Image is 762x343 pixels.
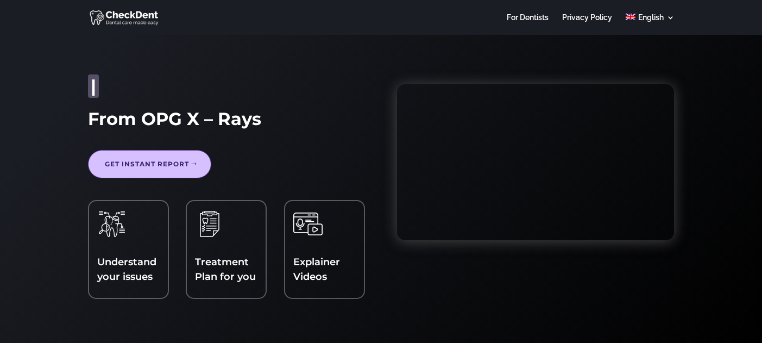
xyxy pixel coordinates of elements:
span: Understand your issues [97,256,156,283]
span: | [91,76,96,97]
a: Treatment Plan for you [195,256,256,283]
a: For Dentists [507,14,549,35]
iframe: How to Upload Your X-Ray & Get Instant Second Opnion [397,84,674,240]
a: English [626,14,674,35]
a: Explainer Videos [293,256,340,283]
a: Get Instant report [88,150,211,178]
h1: From OPG X – Rays [88,109,365,135]
a: Privacy Policy [562,14,612,35]
img: CheckDent [90,9,160,26]
span: English [638,13,664,22]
